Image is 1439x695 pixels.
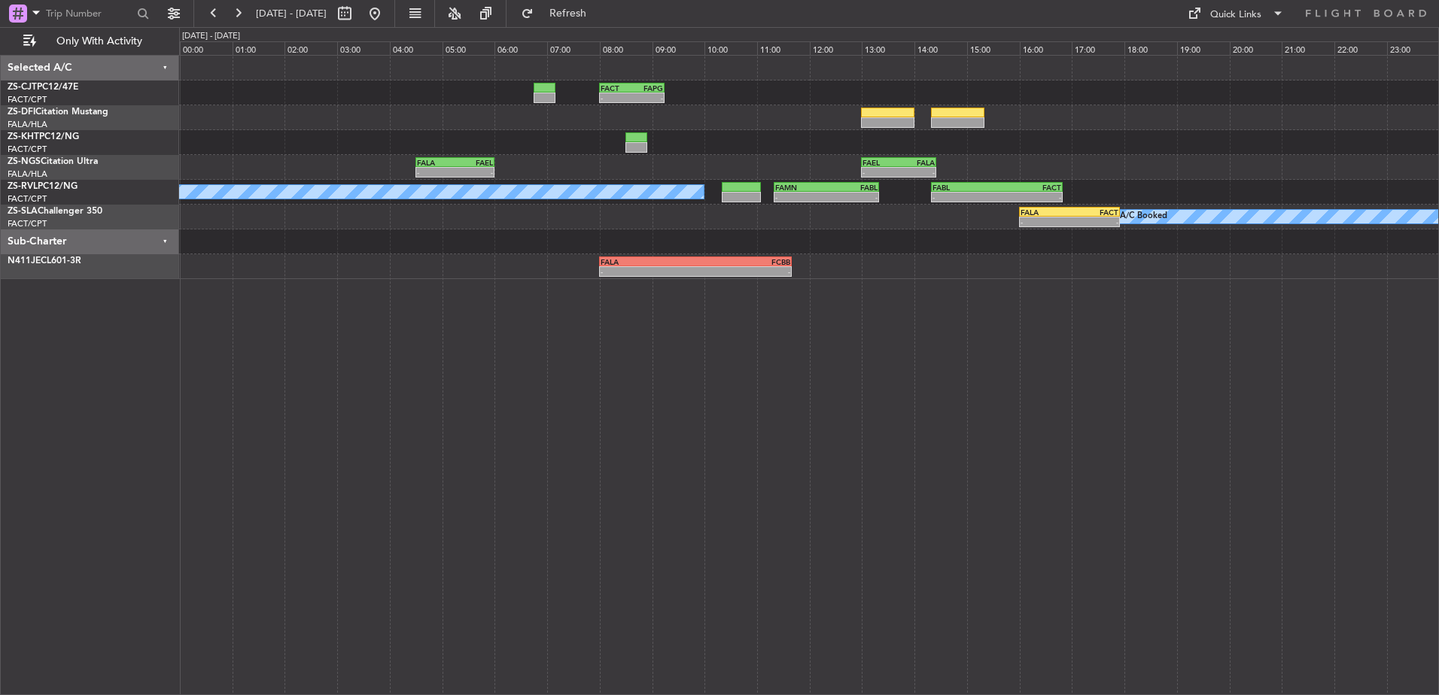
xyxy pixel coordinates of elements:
[997,183,1061,192] div: FACT
[899,168,935,177] div: -
[914,41,967,55] div: 14:00
[1282,41,1334,55] div: 21:00
[180,41,233,55] div: 00:00
[653,41,705,55] div: 09:00
[46,2,132,25] input: Trip Number
[8,256,81,266] a: N411JECL601-3R
[417,168,455,177] div: -
[284,41,337,55] div: 02:00
[632,93,664,102] div: -
[1334,41,1387,55] div: 22:00
[8,94,47,105] a: FACT/CPT
[775,193,826,202] div: -
[810,41,862,55] div: 12:00
[537,8,600,19] span: Refresh
[8,157,41,166] span: ZS-NGS
[8,132,79,141] a: ZS-KHTPC12/NG
[1180,2,1291,26] button: Quick Links
[932,193,996,202] div: -
[704,41,757,55] div: 10:00
[443,41,495,55] div: 05:00
[601,83,632,93] div: FACT
[899,158,935,167] div: FALA
[8,182,78,191] a: ZS-RVLPC12/NG
[1021,208,1069,217] div: FALA
[455,168,493,177] div: -
[601,267,695,276] div: -
[256,7,327,20] span: [DATE] - [DATE]
[8,144,47,155] a: FACT/CPT
[390,41,443,55] div: 04:00
[932,183,996,192] div: FABL
[1177,41,1230,55] div: 19:00
[17,29,163,53] button: Only With Activity
[862,41,914,55] div: 13:00
[417,158,455,167] div: FALA
[1120,205,1167,228] div: A/C Booked
[8,132,39,141] span: ZS-KHT
[8,157,98,166] a: ZS-NGSCitation Ultra
[39,36,159,47] span: Only With Activity
[1072,41,1124,55] div: 17:00
[601,257,695,266] div: FALA
[8,256,41,266] span: N411JE
[8,108,108,117] a: ZS-DFICitation Mustang
[862,168,899,177] div: -
[8,83,78,92] a: ZS-CJTPC12/47E
[8,207,38,216] span: ZS-SLA
[8,83,37,92] span: ZS-CJT
[8,168,47,180] a: FALA/HLA
[695,267,790,276] div: -
[1021,217,1069,226] div: -
[967,41,1020,55] div: 15:00
[8,119,47,130] a: FALA/HLA
[1210,8,1261,23] div: Quick Links
[1069,208,1118,217] div: FACT
[601,93,632,102] div: -
[1230,41,1282,55] div: 20:00
[632,83,664,93] div: FAPG
[862,158,899,167] div: FAEL
[695,257,790,266] div: FCBB
[8,193,47,205] a: FACT/CPT
[337,41,390,55] div: 03:00
[997,193,1061,202] div: -
[757,41,810,55] div: 11:00
[455,158,493,167] div: FAEL
[826,183,878,192] div: FABL
[1069,217,1118,226] div: -
[514,2,604,26] button: Refresh
[1020,41,1072,55] div: 16:00
[494,41,547,55] div: 06:00
[8,218,47,229] a: FACT/CPT
[1124,41,1177,55] div: 18:00
[8,182,38,191] span: ZS-RVL
[233,41,285,55] div: 01:00
[182,30,240,43] div: [DATE] - [DATE]
[8,207,102,216] a: ZS-SLAChallenger 350
[775,183,826,192] div: FAMN
[8,108,35,117] span: ZS-DFI
[826,193,878,202] div: -
[547,41,600,55] div: 07:00
[600,41,653,55] div: 08:00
